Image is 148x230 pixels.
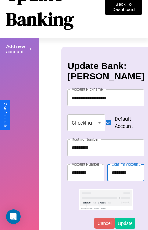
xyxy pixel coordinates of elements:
[6,44,27,54] h4: Add new account
[67,61,144,81] h3: Update Bank: [PERSON_NAME]
[94,218,115,229] button: Cancel
[115,218,135,229] button: Update
[72,137,99,142] label: Routing Number
[6,209,21,224] div: Open Intercom Messenger
[72,87,103,92] label: Account Nickname
[112,162,141,167] label: Confirm Account Number
[72,162,99,167] label: Account Number
[79,189,133,210] img: check
[67,114,105,131] div: Checking
[115,115,139,130] span: Default Account
[3,103,7,127] div: Give Feedback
